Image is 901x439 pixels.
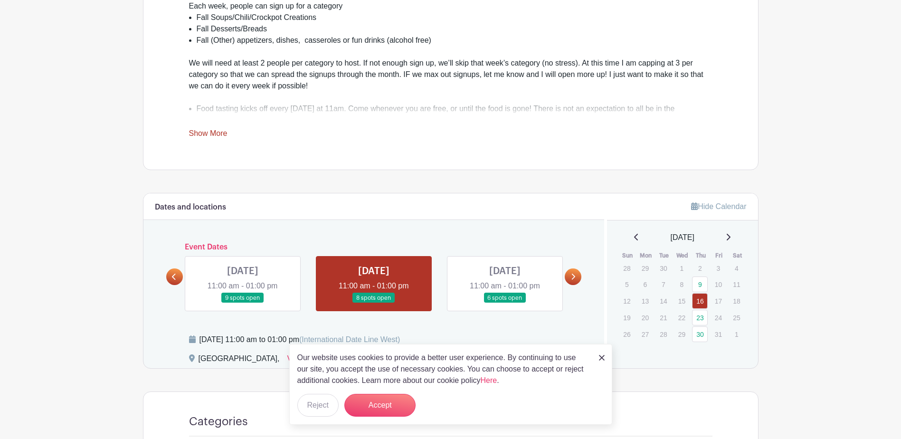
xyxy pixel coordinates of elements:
[189,0,712,12] div: Each week, people can sign up for a category
[297,394,339,417] button: Reject
[297,352,589,386] p: Our website uses cookies to provide a better user experience. By continuing to use our site, you ...
[711,277,726,292] p: 10
[655,261,671,276] p: 30
[692,293,708,309] a: 16
[618,251,637,260] th: Sun
[189,129,228,141] a: Show More
[729,327,744,342] p: 1
[728,251,747,260] th: Sat
[692,277,708,292] a: 9
[674,294,690,308] p: 15
[619,277,635,292] p: 5
[729,261,744,276] p: 4
[299,335,400,344] span: (International Date Line West)
[711,294,726,308] p: 17
[197,12,712,23] li: Fall Soups/Chili/Crockpot Creations
[674,310,690,325] p: 22
[637,327,653,342] p: 27
[599,355,605,361] img: close_button-5f87c8562297e5c2d7936805f587ecaba9071eb48480494691a3f1689db116b3.svg
[197,103,712,126] li: Food tasting kicks off every [DATE] at 11am. Come whenever you are free, or until the food is gon...
[199,353,280,368] div: [GEOGRAPHIC_DATA],
[692,310,708,325] a: 23
[691,202,746,210] a: Hide Calendar
[711,327,726,342] p: 31
[619,294,635,308] p: 12
[711,310,726,325] p: 24
[199,334,400,345] div: [DATE] 11:00 am to 01:00 pm
[674,327,690,342] p: 29
[673,251,692,260] th: Wed
[619,310,635,325] p: 19
[729,310,744,325] p: 25
[287,353,331,368] a: View on Map
[655,294,671,308] p: 14
[655,251,673,260] th: Tue
[674,261,690,276] p: 1
[155,203,226,212] h6: Dates and locations
[637,310,653,325] p: 20
[655,277,671,292] p: 7
[671,232,694,243] span: [DATE]
[619,261,635,276] p: 28
[189,57,712,92] div: We will need at least 2 people per category to host. If not enough sign up, we’ll skip that week’...
[344,394,416,417] button: Accept
[729,277,744,292] p: 11
[637,261,653,276] p: 29
[729,294,744,308] p: 18
[189,415,248,429] h4: Categories
[481,376,497,384] a: Here
[637,251,655,260] th: Mon
[692,261,708,276] p: 2
[655,327,671,342] p: 28
[692,251,710,260] th: Thu
[197,23,712,35] li: Fall Desserts/Breads
[637,277,653,292] p: 6
[183,243,565,252] h6: Event Dates
[637,294,653,308] p: 13
[655,310,671,325] p: 21
[692,326,708,342] a: 30
[197,35,712,46] li: Fall (Other) appetizers, dishes, casseroles or fun drinks (alcohol free)
[710,251,729,260] th: Fri
[711,261,726,276] p: 3
[619,327,635,342] p: 26
[674,277,690,292] p: 8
